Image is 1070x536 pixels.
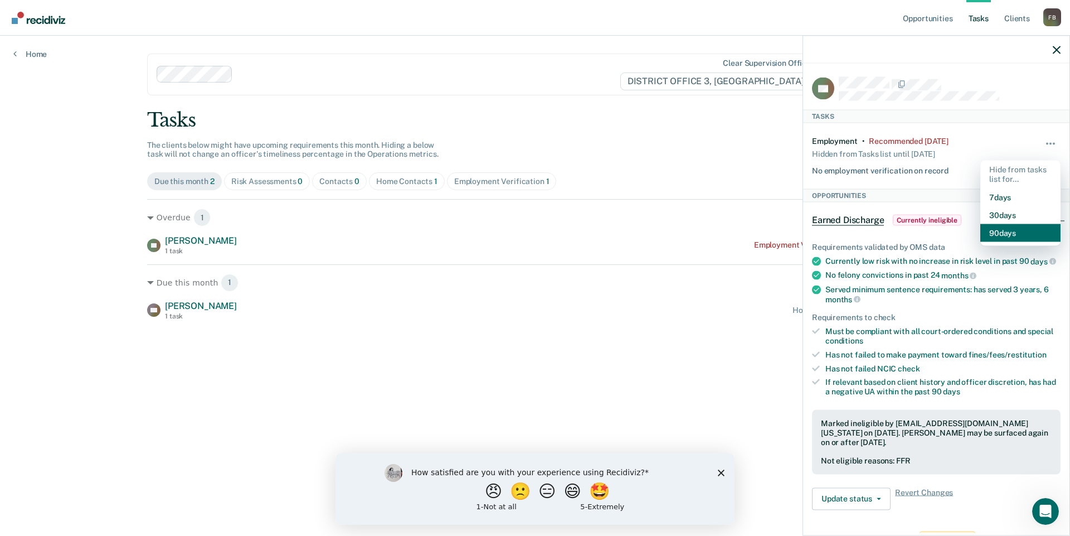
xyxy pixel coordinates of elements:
[898,364,920,373] span: check
[812,146,935,161] div: Hidden from Tasks list until [DATE]
[165,312,237,320] div: 1 task
[231,177,303,186] div: Risk Assessments
[354,177,359,186] span: 0
[13,49,47,59] a: Home
[165,235,237,246] span: [PERSON_NAME]
[825,271,1061,281] div: No felony convictions in past 24
[825,350,1061,359] div: Has not failed to make payment toward
[803,189,1069,202] div: Opportunities
[376,177,437,186] div: Home Contacts
[12,12,65,24] img: Recidiviz
[165,247,237,255] div: 1 task
[825,294,860,303] span: months
[221,274,239,292] span: 1
[193,209,211,226] span: 1
[454,177,549,186] div: Employment Verification
[821,418,1052,446] div: Marked ineligible by [EMAIL_ADDRESS][DOMAIN_NAME][US_STATE] on [DATE]. [PERSON_NAME] may be surfa...
[812,242,1061,252] div: Requirements validated by OMS data
[147,274,923,292] div: Due this month
[895,487,953,510] span: Revert Changes
[812,136,858,146] div: Employment
[825,284,1061,303] div: Served minimum sentence requirements: has served 3 years, 6
[803,202,1069,238] div: Earned DischargeCurrently ineligible
[825,364,1061,373] div: Has not failed NCIC
[862,136,865,146] div: •
[1043,8,1061,26] div: F B
[825,256,1061,266] div: Currently low risk with no increase in risk level in past 90
[812,214,884,225] span: Earned Discharge
[154,177,215,186] div: Due this month
[980,160,1061,188] div: Hide from tasks list for...
[980,188,1061,206] button: 7 days
[825,336,863,345] span: conditions
[319,177,359,186] div: Contacts
[298,177,303,186] span: 0
[546,177,549,186] span: 1
[869,136,948,146] div: Recommended 3 years ago
[210,177,215,186] span: 2
[147,209,923,226] div: Overdue
[335,453,735,525] iframe: Survey by Kim from Recidiviz
[165,301,237,311] span: [PERSON_NAME]
[812,487,891,510] button: Update status
[821,456,1052,466] div: Not eligible reasons: FFR
[943,387,960,396] span: days
[980,206,1061,224] button: 30 days
[941,271,976,280] span: months
[812,161,949,175] div: No employment verification on record
[825,327,1061,346] div: Must be compliant with all court-ordered conditions and special
[980,224,1061,242] button: 90 days
[1030,257,1056,265] span: days
[723,59,818,68] div: Clear supervision officers
[792,306,923,315] div: Home contact recommended [DATE]
[620,73,820,90] span: DISTRICT OFFICE 3, [GEOGRAPHIC_DATA]
[969,350,1047,359] span: fines/fees/restitution
[812,313,1061,322] div: Requirements to check
[1043,8,1061,26] button: Profile dropdown button
[434,177,437,186] span: 1
[893,214,961,225] span: Currently ineligible
[1032,498,1059,525] iframe: Intercom live chat
[803,109,1069,123] div: Tasks
[825,378,1061,397] div: If relevant based on client history and officer discretion, has had a negative UA within the past 90
[147,141,439,159] span: The clients below might have upcoming requirements this month. Hiding a below task will not chang...
[147,109,923,132] div: Tasks
[754,240,923,250] div: Employment Verification recommended [DATE]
